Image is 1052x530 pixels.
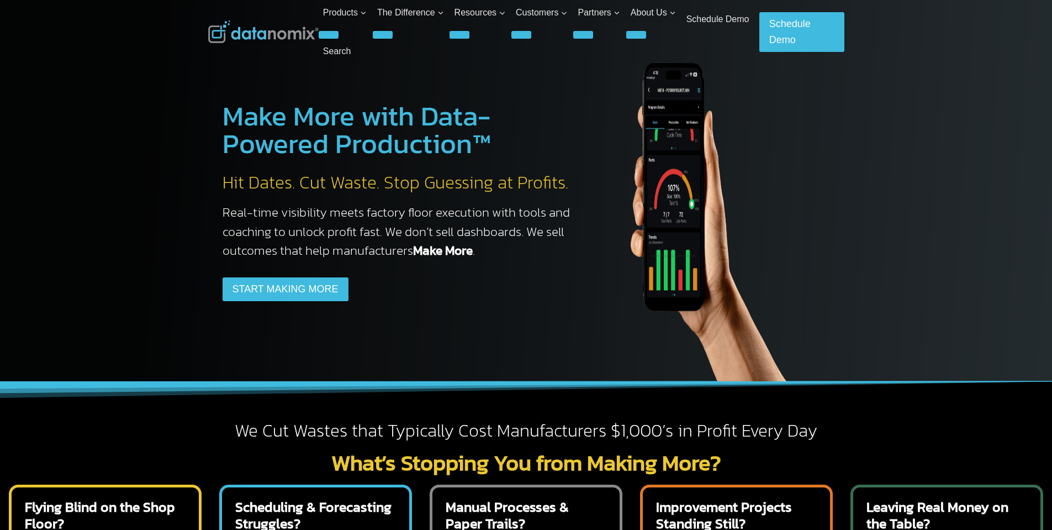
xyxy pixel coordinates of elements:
span: Partners [578,6,620,20]
button: Child menu of The Difference [373,31,393,39]
span: Customers [516,6,567,20]
a: Schedule Demo [681,7,753,32]
a: Make More [413,241,473,260]
span: Resources [454,6,505,20]
img: The Datanoix Mobile App available on Android and iOS Devices [604,22,802,381]
button: Child menu of Products [319,31,339,39]
button: Child menu of Customers [511,31,531,39]
h2: What’s Stopping You from Making More? [208,452,844,474]
span: Products [323,6,367,20]
span: About Us [631,6,676,20]
h2: We Cut Wastes that Typically Cost Manufacturers $1,000’s in Profit Every Day [208,419,844,443]
h1: Make More with Data-Powered Production™ [223,102,581,158]
button: Child menu of Resources [450,31,469,39]
a: Schedule Demo [759,12,844,52]
button: Child menu of Partners [573,31,593,39]
img: Datanomix [208,20,319,43]
a: Search [319,39,356,64]
a: START MAKING MORE [223,277,348,301]
h2: Hit Dates. Cut Waste. Stop Guessing at Profits. [223,171,581,195]
button: Child menu of About Us [626,31,646,39]
h3: Real-time visibility meets factory floor execution with tools and coaching to unlock profit fast.... [223,203,581,260]
span: The Difference [377,6,444,20]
